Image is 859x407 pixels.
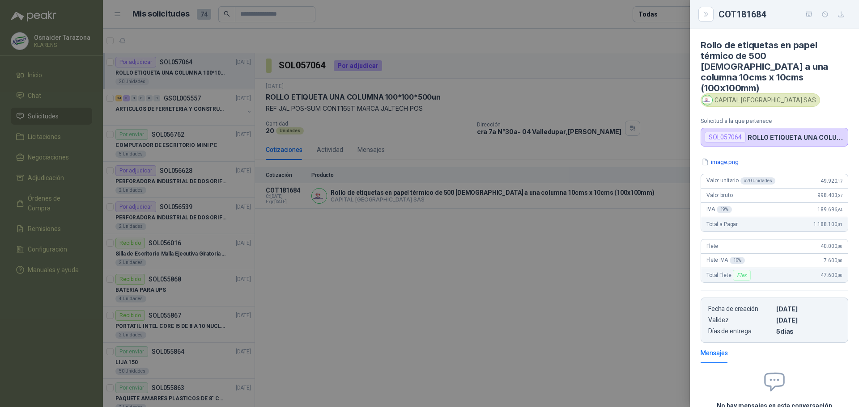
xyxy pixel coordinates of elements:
[706,177,775,185] span: Valor unitario
[706,192,732,198] span: Valor bruto
[776,327,841,335] p: 5 dias
[821,243,842,249] span: 40.000
[708,327,773,335] p: Días de entrega
[824,257,842,264] span: 7.600
[776,305,841,313] p: [DATE]
[821,178,842,184] span: 49.920
[837,179,842,184] span: ,17
[817,192,842,198] span: 998.403
[705,132,746,143] div: SOL057064
[701,348,728,358] div: Mensajes
[837,273,842,278] span: ,00
[776,316,841,324] p: [DATE]
[702,95,712,105] img: Company Logo
[706,221,738,227] span: Total a Pagar
[706,243,718,249] span: Flete
[706,270,753,281] span: Total Flete
[733,270,750,281] div: Flex
[837,258,842,263] span: ,00
[706,206,732,213] span: IVA
[817,206,842,213] span: 189.696
[748,134,844,141] p: ROLLO ETIQUETA UNA COLUMNA 100*100*500un
[837,207,842,212] span: ,64
[701,40,848,93] h4: Rollo de etiquetas en papel térmico de 500 [DEMOGRAPHIC_DATA] a una columna 10cms x 10cms (100x10...
[837,193,842,198] span: ,37
[821,272,842,278] span: 47.600
[730,257,745,264] div: 19 %
[717,206,732,213] div: 19 %
[708,316,773,324] p: Validez
[708,305,773,313] p: Fecha de creación
[837,244,842,249] span: ,00
[719,7,848,21] div: COT181684
[837,222,842,227] span: ,01
[740,177,775,185] div: x 20 Unidades
[701,117,848,124] p: Solicitud a la que pertenece
[701,93,820,107] div: CAPITAL [GEOGRAPHIC_DATA] SAS
[701,157,740,167] button: image.png
[706,257,745,264] span: Flete IVA
[813,221,842,227] span: 1.188.100
[701,9,711,20] button: Close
